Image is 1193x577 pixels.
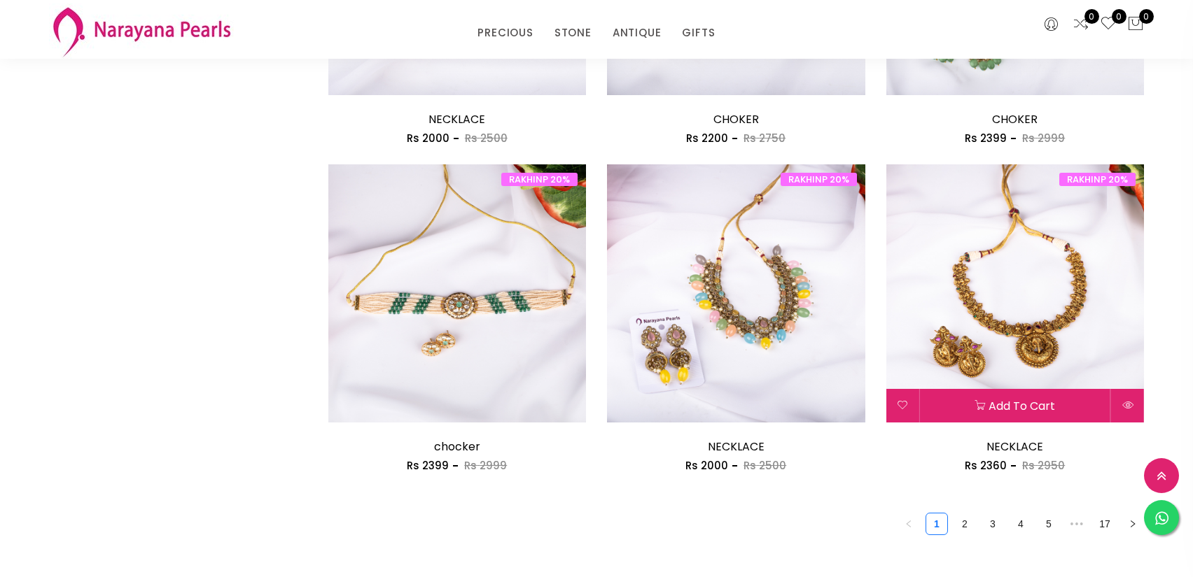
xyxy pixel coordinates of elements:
span: 0 [1084,9,1099,24]
a: GIFTS [682,22,715,43]
li: Next Page [1122,513,1144,535]
a: NECKLACE [986,439,1043,455]
button: right [1122,513,1144,535]
li: Previous Page [898,513,920,535]
span: Rs 2399 [407,458,449,473]
span: Rs 2360 [965,458,1007,473]
span: Rs 2200 [686,131,728,145]
span: Rs 2950 [1022,458,1065,473]
span: Rs 2000 [685,458,728,473]
a: 0 [1100,15,1117,34]
a: 4 [1010,513,1031,534]
a: 5 [1038,513,1059,534]
span: 0 [1139,9,1154,24]
span: Rs 2750 [744,131,786,145]
a: ANTIQUE [613,22,662,43]
a: PRECIOUS [477,22,533,43]
li: 1 [926,513,948,535]
li: Next 5 Pages [1066,513,1088,535]
li: 17 [1094,513,1116,535]
a: chocker [434,439,480,455]
button: 0 [1127,15,1144,34]
li: 5 [1038,513,1060,535]
a: STONE [554,22,592,43]
a: CHOKER [713,111,759,127]
span: Rs 2500 [744,458,786,473]
span: Rs 2500 [465,131,508,145]
button: left [898,513,920,535]
a: NECKLACE [708,439,765,455]
span: RAKHINP 20% [781,173,857,186]
span: left [905,520,913,528]
a: 2 [954,513,975,534]
span: Rs 2000 [407,131,449,145]
button: Add to cart [920,389,1111,422]
a: 0 [1073,15,1089,34]
button: Add to wishlist [886,389,919,422]
a: 3 [982,513,1003,534]
span: Rs 2999 [1022,131,1065,145]
span: Rs 2399 [965,131,1007,145]
li: 3 [982,513,1004,535]
a: CHOKER [992,111,1038,127]
span: RAKHINP 20% [1059,173,1136,186]
li: 2 [954,513,976,535]
span: RAKHINP 20% [501,173,578,186]
button: Quick View [1111,389,1144,422]
a: 1 [926,513,947,534]
span: 0 [1112,9,1126,24]
a: NECKLACE [428,111,485,127]
a: 17 [1094,513,1115,534]
span: Rs 2999 [464,458,507,473]
span: right [1129,520,1137,528]
span: ••• [1066,513,1088,535]
li: 4 [1010,513,1032,535]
